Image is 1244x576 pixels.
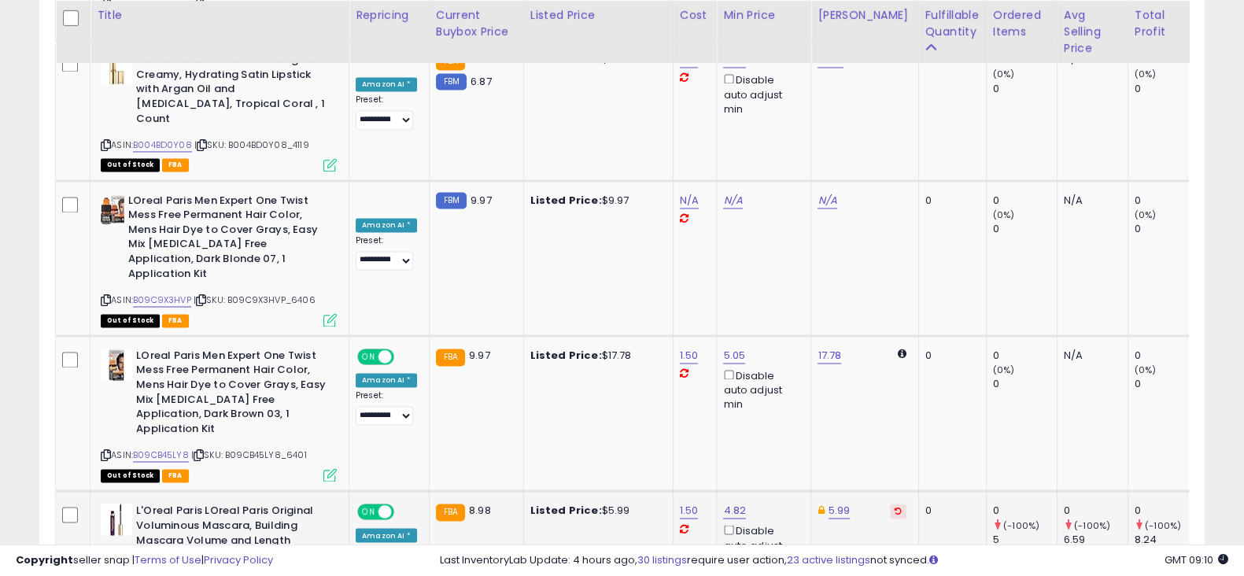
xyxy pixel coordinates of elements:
[436,192,467,209] small: FBM
[1135,222,1198,236] div: 0
[1003,519,1039,531] small: (-100%)
[1064,7,1121,57] div: Avg Selling Price
[101,53,337,169] div: ASIN:
[101,53,132,84] img: 315IjBp0aNL._SL40_.jpg
[1064,194,1116,208] div: N/A
[356,373,417,387] div: Amazon AI *
[356,218,417,232] div: Amazon AI *
[1064,504,1128,518] div: 0
[101,194,337,325] div: ASIN:
[392,504,417,518] span: OFF
[194,294,316,306] span: | SKU: B09C9X3HVP_6406
[1135,349,1198,363] div: 0
[993,504,1057,518] div: 0
[680,193,699,209] a: N/A
[135,552,201,567] a: Terms of Use
[1135,209,1157,221] small: (0%)
[356,390,417,425] div: Preset:
[530,194,661,208] div: $9.97
[469,503,491,518] span: 8.98
[925,349,974,363] div: 0
[1135,377,1198,391] div: 0
[162,469,189,482] span: FBA
[680,7,711,24] div: Cost
[133,294,191,307] a: B09C9X3HVP
[436,504,465,521] small: FBA
[1135,7,1192,40] div: Total Profit
[530,7,666,24] div: Listed Price
[469,348,490,363] span: 9.97
[680,503,699,519] a: 1.50
[356,7,423,24] div: Repricing
[818,7,911,24] div: [PERSON_NAME]
[787,552,870,567] a: 23 active listings
[162,314,189,327] span: FBA
[993,7,1050,40] div: Ordered Items
[128,194,319,285] b: LOreal Paris Men Expert One Twist Mess Free Permanent Hair Color, Mens Hair Dye to Cover Grays, E...
[436,7,517,40] div: Current Buybox Price
[1064,349,1116,363] div: N/A
[1145,519,1181,531] small: (-100%)
[530,193,602,208] b: Listed Price:
[359,504,378,518] span: ON
[993,82,1057,96] div: 0
[723,522,799,567] div: Disable auto adjust min
[101,314,160,327] span: All listings that are currently out of stock and unavailable for purchase on Amazon
[925,504,974,518] div: 0
[680,348,699,364] a: 1.50
[359,349,378,363] span: ON
[471,193,492,208] span: 9.97
[356,528,417,542] div: Amazon AI *
[1074,519,1110,531] small: (-100%)
[530,349,661,363] div: $17.78
[1135,194,1198,208] div: 0
[436,73,467,90] small: FBM
[818,193,836,209] a: N/A
[101,194,124,225] img: 51hLbrMYK6L._SL40_.jpg
[101,349,132,380] img: 41HhxjOT3pL._SL40_.jpg
[993,377,1057,391] div: 0
[101,504,132,535] img: 31OfuvZUMKL._SL40_.jpg
[723,71,799,116] div: Disable auto adjust min
[925,194,974,208] div: 0
[162,158,189,172] span: FBA
[723,193,742,209] a: N/A
[818,348,841,364] a: 17.78
[356,94,417,129] div: Preset:
[723,7,804,24] div: Min Price
[1135,68,1157,80] small: (0%)
[101,469,160,482] span: All listings that are currently out of stock and unavailable for purchase on Amazon
[993,222,1057,236] div: 0
[993,194,1057,208] div: 0
[925,7,980,40] div: Fulfillable Quantity
[356,77,417,91] div: Amazon AI *
[723,503,746,519] a: 4.82
[392,349,417,363] span: OFF
[101,349,337,480] div: ASIN:
[530,348,602,363] b: Listed Price:
[16,553,273,568] div: seller snap | |
[136,349,327,440] b: LOreal Paris Men Expert One Twist Mess Free Permanent Hair Color, Mens Hair Dye to Cover Grays, E...
[993,209,1015,221] small: (0%)
[637,552,687,567] a: 30 listings
[829,503,851,519] a: 5.99
[1135,364,1157,376] small: (0%)
[530,503,602,518] b: Listed Price:
[1135,504,1198,518] div: 0
[1135,82,1198,96] div: 0
[136,53,327,130] b: L'Oreal Paris Colour Riche Original Creamy, Hydrating Satin Lipstick with Argan Oil and [MEDICAL_...
[723,348,745,364] a: 5.05
[530,504,661,518] div: $5.99
[97,7,342,24] div: Title
[204,552,273,567] a: Privacy Policy
[1165,552,1228,567] span: 2025-10-7 09:10 GMT
[993,68,1015,80] small: (0%)
[16,552,73,567] strong: Copyright
[723,367,799,412] div: Disable auto adjust min
[440,553,1228,568] div: Last InventoryLab Update: 4 hours ago, require user action, not synced.
[436,349,465,366] small: FBA
[471,74,492,89] span: 6.87
[993,349,1057,363] div: 0
[101,158,160,172] span: All listings that are currently out of stock and unavailable for purchase on Amazon
[194,138,309,151] span: | SKU: B004BD0Y08_4119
